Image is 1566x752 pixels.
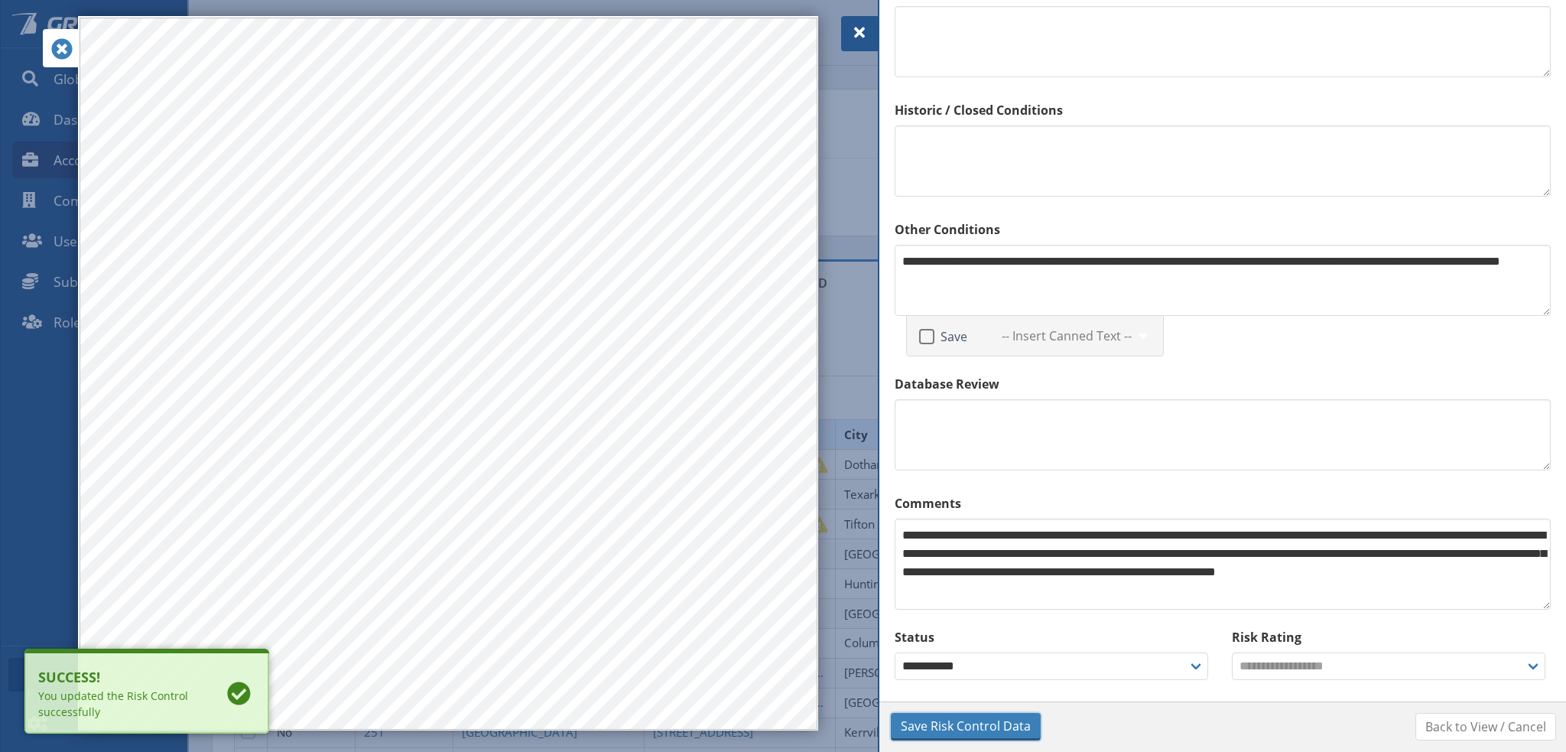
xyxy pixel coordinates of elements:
[895,628,1213,646] label: Status
[891,713,1041,741] button: Save Risk Control Data
[1002,327,1132,345] span: -- Insert Canned Text --
[895,494,1551,513] label: Comments
[38,688,200,720] div: You updated the Risk Control successfully
[1232,628,1551,646] label: Risk Rating
[895,375,1551,393] label: Database Review
[901,717,1031,735] span: Save Risk Control Data
[895,101,1551,119] label: Historic / Closed Conditions
[1415,713,1556,741] a: Back to View / Cancel
[934,329,967,344] span: Save
[38,667,200,688] b: Success!
[895,220,1551,239] label: Other Conditions
[992,322,1157,350] button: -- Insert Canned Text --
